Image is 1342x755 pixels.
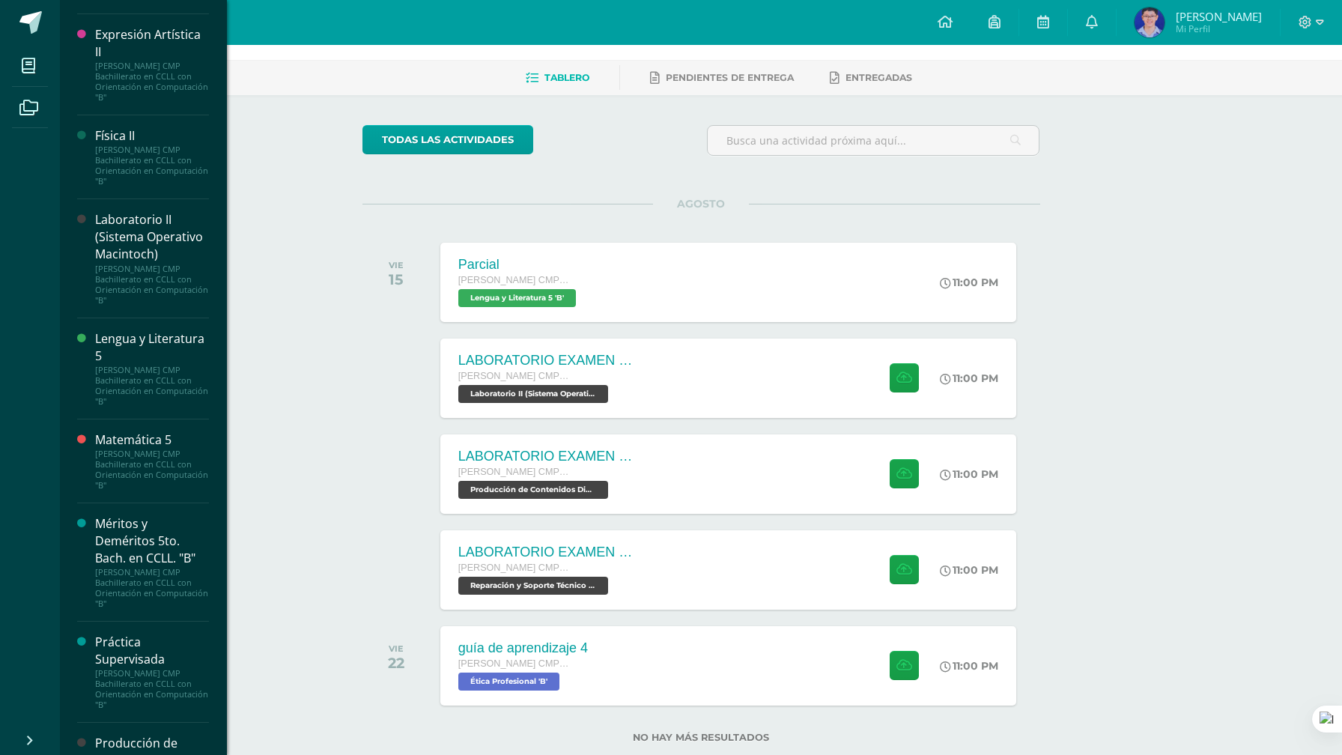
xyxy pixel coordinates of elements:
a: todas las Actividades [362,125,533,154]
a: Laboratorio II (Sistema Operativo Macintoch)[PERSON_NAME] CMP Bachillerato en CCLL con Orientació... [95,211,209,305]
div: [PERSON_NAME] CMP Bachillerato en CCLL con Orientación en Computación "B" [95,449,209,491]
span: Reparación y Soporte Técnico CISCO 'B' [458,577,608,595]
div: Parcial [458,257,580,273]
div: 11:00 PM [940,276,998,289]
div: Física II [95,127,209,145]
div: Méritos y Deméritos 5to. Bach. en CCLL. "B" [95,515,209,567]
div: [PERSON_NAME] CMP Bachillerato en CCLL con Orientación en Computación "B" [95,264,209,306]
a: Práctica Supervisada[PERSON_NAME] CMP Bachillerato en CCLL con Orientación en Computación "B" [95,634,209,710]
div: [PERSON_NAME] CMP Bachillerato en CCLL con Orientación en Computación "B" [95,668,209,710]
a: Tablero [526,66,589,90]
div: guía de aprendizaje 4 [458,640,588,656]
a: Expresión Artística II[PERSON_NAME] CMP Bachillerato en CCLL con Orientación en Computación "B" [95,26,209,103]
div: Lengua y Literatura 5 [95,330,209,365]
div: 11:00 PM [940,372,998,385]
span: Laboratorio II (Sistema Operativo Macintoch) 'B' [458,385,608,403]
div: [PERSON_NAME] CMP Bachillerato en CCLL con Orientación en Computación "B" [95,145,209,187]
img: eac8305da70ec4796f38150793d9e04f.png [1135,7,1165,37]
span: AGOSTO [653,197,749,210]
div: 22 [388,654,404,672]
a: Lengua y Literatura 5[PERSON_NAME] CMP Bachillerato en CCLL con Orientación en Computación "B" [95,330,209,407]
span: Lengua y Literatura 5 'B' [458,289,576,307]
span: [PERSON_NAME] CMP Bachillerato en CCLL con Orientación en Computación [458,563,571,573]
div: VIE [388,643,404,654]
span: Producción de Contenidos Digitales 'B' [458,481,608,499]
input: Busca una actividad próxima aquí... [708,126,1039,155]
div: 11:00 PM [940,467,998,481]
span: [PERSON_NAME] CMP Bachillerato en CCLL con Orientación en Computación [458,658,571,669]
div: VIE [389,260,404,270]
div: Laboratorio II (Sistema Operativo Macintoch) [95,211,209,263]
a: Matemática 5[PERSON_NAME] CMP Bachillerato en CCLL con Orientación en Computación "B" [95,431,209,491]
a: Pendientes de entrega [650,66,794,90]
a: Entregadas [830,66,912,90]
div: LABORATORIO EXAMEN DE UNIDAD [458,449,638,464]
a: Méritos y Deméritos 5to. Bach. en CCLL. "B"[PERSON_NAME] CMP Bachillerato en CCLL con Orientación... [95,515,209,609]
div: LABORATORIO EXAMEN DE UNIDAD [458,353,638,369]
div: [PERSON_NAME] CMP Bachillerato en CCLL con Orientación en Computación "B" [95,365,209,407]
div: Matemática 5 [95,431,209,449]
span: [PERSON_NAME] [1176,9,1262,24]
div: Expresión Artística II [95,26,209,61]
span: [PERSON_NAME] CMP Bachillerato en CCLL con Orientación en Computación [458,275,571,285]
div: 11:00 PM [940,563,998,577]
div: LABORATORIO EXAMEN DE UNIDAD [458,545,638,560]
span: [PERSON_NAME] CMP Bachillerato en CCLL con Orientación en Computación [458,467,571,477]
span: Entregadas [845,72,912,83]
div: [PERSON_NAME] CMP Bachillerato en CCLL con Orientación en Computación "B" [95,61,209,103]
span: [PERSON_NAME] CMP Bachillerato en CCLL con Orientación en Computación [458,371,571,381]
label: No hay más resultados [362,732,1040,743]
div: Práctica Supervisada [95,634,209,668]
div: [PERSON_NAME] CMP Bachillerato en CCLL con Orientación en Computación "B" [95,567,209,609]
span: Pendientes de entrega [666,72,794,83]
div: 15 [389,270,404,288]
span: Mi Perfil [1176,22,1262,35]
span: Tablero [544,72,589,83]
a: Física II[PERSON_NAME] CMP Bachillerato en CCLL con Orientación en Computación "B" [95,127,209,187]
div: 11:00 PM [940,659,998,673]
span: Ética Profesional 'B' [458,673,559,691]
